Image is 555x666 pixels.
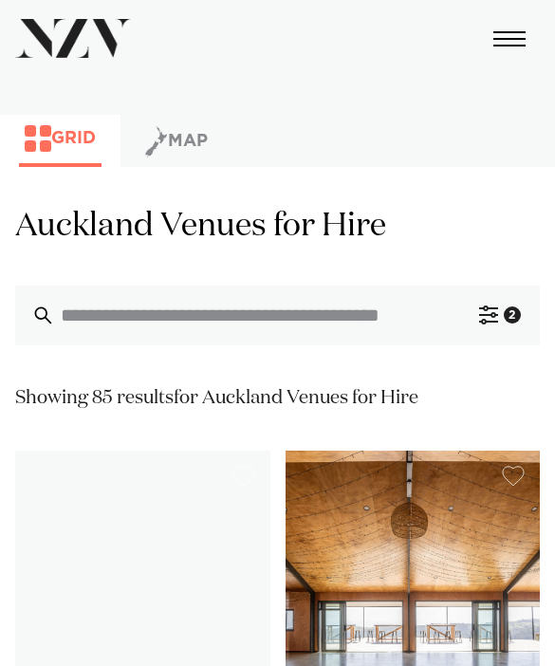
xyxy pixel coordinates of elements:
[19,124,102,167] button: Grid
[174,388,418,407] span: for Auckland Venues for Hire
[15,19,131,58] img: nzv-logo.png
[15,383,418,413] div: Showing 85 results
[15,205,540,248] h1: Auckland Venues for Hire
[139,124,213,167] button: Map
[460,286,540,345] button: 2
[504,306,521,324] div: 2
